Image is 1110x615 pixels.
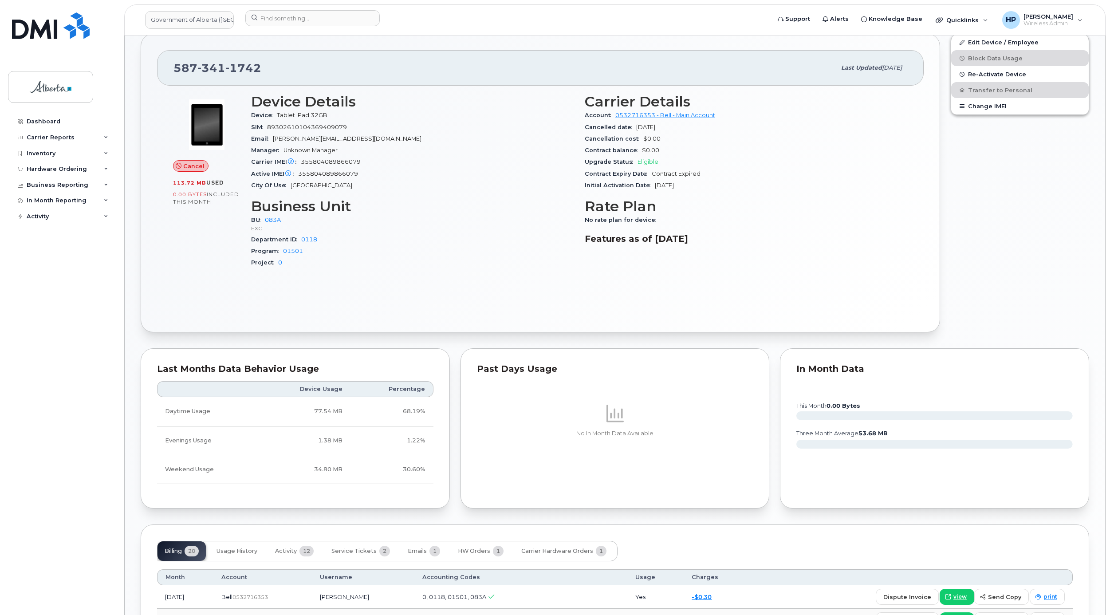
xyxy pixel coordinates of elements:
span: Carrier IMEI [251,158,301,165]
span: $0.00 [643,135,661,142]
span: Initial Activation Date [585,182,655,189]
button: Change IMEI [951,98,1089,114]
span: 587 [173,61,261,75]
a: 083A [265,217,281,223]
span: HW Orders [458,548,490,555]
span: Device [251,112,277,118]
span: 113.72 MB [173,180,206,186]
span: dispute invoice [883,593,931,601]
a: print [1030,589,1065,605]
span: SIM [251,124,267,130]
span: [DATE] [655,182,674,189]
h3: Device Details [251,94,574,110]
span: Project [251,259,278,266]
th: Charges [684,569,751,585]
a: Government of Alberta (GOA) [145,11,234,29]
span: Service Tickets [331,548,377,555]
span: Unknown Manager [283,147,338,154]
span: Emails [408,548,427,555]
a: Support [771,10,816,28]
td: Evenings Usage [157,426,259,455]
span: Alerts [830,15,849,24]
span: Cancellation cost [585,135,643,142]
span: Cancelled date [585,124,636,130]
div: Himanshu Patel [996,11,1089,29]
span: Knowledge Base [869,15,922,24]
span: 355804089866079 [301,158,361,165]
td: Weekend Usage [157,455,259,484]
span: 1 [596,546,606,556]
span: Contract Expiry Date [585,170,652,177]
tr: Friday from 6:00pm to Monday 8:00am [157,455,433,484]
div: Quicklinks [929,11,994,29]
span: Email [251,135,273,142]
a: 0532716353 - Bell - Main Account [615,112,715,118]
button: dispute invoice [876,589,939,605]
button: Re-Activate Device [951,66,1089,82]
tr: Weekdays from 6:00pm to 8:00am [157,426,433,455]
span: view [953,593,967,601]
span: [PERSON_NAME][EMAIL_ADDRESS][DOMAIN_NAME] [273,135,421,142]
span: print [1043,593,1057,601]
span: Last updated [841,64,882,71]
span: No rate plan for device [585,217,660,223]
span: 0, 0118, 01501, 083A [422,593,486,600]
button: Block Data Usage [951,50,1089,66]
span: Active IMEI [251,170,298,177]
th: Accounting Codes [414,569,628,585]
th: Month [157,569,213,585]
span: 89302610104369409079 [267,124,347,130]
h3: Carrier Details [585,94,908,110]
td: 77.54 MB [259,397,350,426]
span: used [206,179,224,186]
td: 30.60% [350,455,433,484]
span: City Of Use [251,182,291,189]
a: view [940,589,974,605]
span: Quicklinks [946,16,979,24]
th: Percentage [350,381,433,397]
span: Tablet iPad 32GB [277,112,327,118]
button: send copy [974,589,1029,605]
div: In Month Data [796,365,1073,374]
td: 1.22% [350,426,433,455]
input: Find something... [245,10,380,26]
button: Transfer to Personal [951,82,1089,98]
td: [PERSON_NAME] [312,585,414,609]
span: 355804089866079 [298,170,358,177]
span: Eligible [638,158,658,165]
a: Edit Device / Employee [951,34,1089,50]
span: 0.00 Bytes [173,191,207,197]
span: Manager [251,147,283,154]
span: Re-Activate Device [968,71,1026,78]
span: [DATE] [636,124,655,130]
tspan: 0.00 Bytes [827,402,860,409]
th: Usage [627,569,684,585]
span: Support [785,15,810,24]
span: 341 [197,61,225,75]
a: 0118 [301,236,317,243]
span: Usage History [216,548,257,555]
span: Wireless Admin [1023,20,1073,27]
a: Alerts [816,10,855,28]
span: 0532716353 [232,594,268,600]
text: three month average [796,430,888,437]
span: [DATE] [882,64,902,71]
span: Upgrade Status [585,158,638,165]
span: Carrier Hardware Orders [521,548,593,555]
div: Past Days Usage [477,365,753,374]
text: this month [796,402,860,409]
span: Account [585,112,615,118]
span: BU [251,217,265,223]
a: 0 [278,259,282,266]
span: Department ID [251,236,301,243]
span: 12 [299,546,314,556]
td: 1.38 MB [259,426,350,455]
span: Program [251,248,283,254]
span: [PERSON_NAME] [1023,13,1073,20]
td: [DATE] [157,585,213,609]
th: Username [312,569,414,585]
span: 1742 [225,61,261,75]
a: Knowledge Base [855,10,929,28]
span: 1 [493,546,504,556]
div: Last Months Data Behavior Usage [157,365,433,374]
